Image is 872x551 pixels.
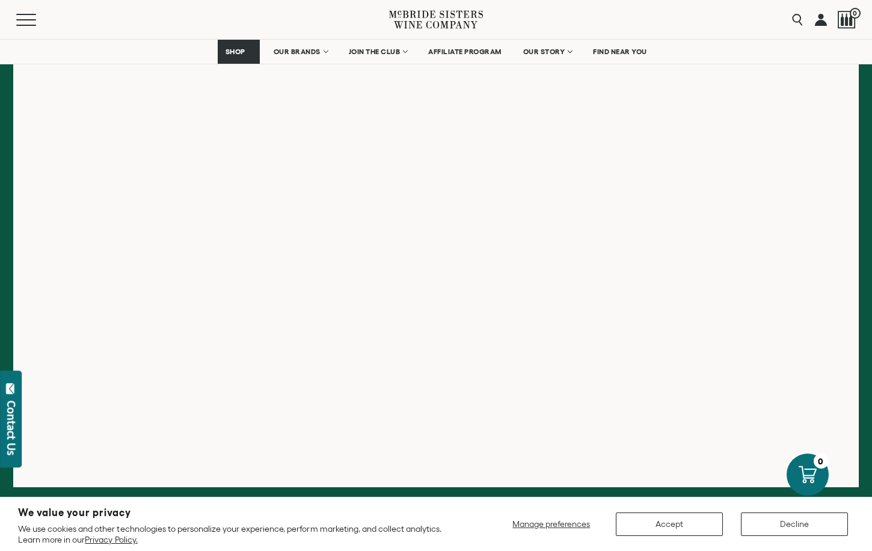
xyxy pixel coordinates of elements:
div: 0 [814,454,829,469]
button: Accept [616,513,723,536]
iframe: Store Locator [13,35,859,411]
button: Mobile Menu Trigger [16,14,60,26]
span: OUR BRANDS [274,48,321,56]
p: We use cookies and other technologies to personalize your experience, perform marketing, and coll... [18,523,464,545]
button: Manage preferences [505,513,598,536]
span: Manage preferences [512,519,590,529]
button: Decline [741,513,848,536]
span: FIND NEAR YOU [593,48,647,56]
div: Contact Us [5,401,17,455]
span: JOIN THE CLUB [349,48,401,56]
a: OUR STORY [515,40,580,64]
span: 0 [850,8,861,19]
a: OUR BRANDS [266,40,335,64]
a: FIND NEAR YOU [585,40,655,64]
span: AFFILIATE PROGRAM [428,48,502,56]
a: SHOP [218,40,260,64]
span: OUR STORY [523,48,565,56]
a: AFFILIATE PROGRAM [420,40,509,64]
h2: We value your privacy [18,508,464,518]
a: JOIN THE CLUB [341,40,415,64]
a: Privacy Policy. [85,535,137,544]
span: SHOP [226,48,246,56]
